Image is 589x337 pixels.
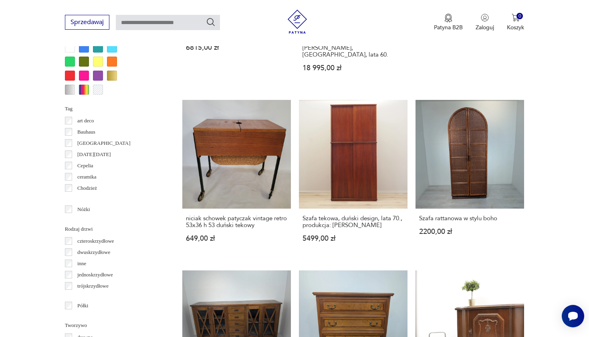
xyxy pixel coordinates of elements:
[419,215,520,222] h3: Szafa rattanowa w stylu boho
[182,100,291,258] a: niciak schowek patyczak vintage retro 53x36 h 53 duński tekowyniciak schowek patyczak vintage ret...
[77,161,93,170] p: Cepelia
[77,282,109,290] p: trójskrzydłowe
[186,215,287,229] h3: niciak schowek patyczak vintage retro 53x36 h 53 duński tekowy
[65,20,109,26] a: Sprzedawaj
[285,10,309,34] img: Patyna - sklep z meblami i dekoracjami vintage
[481,14,489,22] img: Ikonka użytkownika
[507,14,524,31] button: 0Koszyk
[77,150,111,159] p: [DATE][DATE]
[77,301,88,310] p: Półki
[516,13,523,20] div: 0
[303,235,404,242] p: 5499,00 zł
[186,235,287,242] p: 649,00 zł
[434,14,463,31] button: Patyna B2B
[444,14,452,22] img: Ikona medalu
[77,139,131,148] p: [GEOGRAPHIC_DATA]
[512,14,520,22] img: Ikona koszyka
[77,116,94,125] p: art deco
[303,215,404,229] h3: Szafa tekowa, duński design, lata 70., produkcja: [PERSON_NAME]
[476,24,494,31] p: Zaloguj
[476,14,494,31] button: Zaloguj
[65,104,163,113] p: Tag
[507,24,524,31] p: Koszyk
[303,65,404,71] p: 18 995,00 zł
[77,173,97,181] p: ceramika
[77,270,113,279] p: jednoskrzydłowe
[77,128,95,136] p: Bauhaus
[77,248,110,257] p: dwuskrzydłowe
[419,228,520,235] p: 2200,00 zł
[77,237,114,246] p: czteroskrzydłowe
[77,195,97,204] p: Ćmielów
[434,24,463,31] p: Patyna B2B
[299,100,407,258] a: Szafa tekowa, duński design, lata 70., produkcja: DaniaSzafa tekowa, duński design, lata 70., pro...
[77,259,86,268] p: inne
[65,321,163,330] p: Tworzywo
[186,44,287,51] p: 6815,00 zł
[434,14,463,31] a: Ikona medaluPatyna B2B
[77,184,97,193] p: Chodzież
[77,205,90,214] p: Nóżki
[65,15,109,30] button: Sprzedawaj
[562,305,584,327] iframe: Smartsupp widget button
[206,17,216,27] button: Szukaj
[65,225,163,233] p: Rodzaj drzwi
[303,24,404,58] h3: Komoda tekowa, proj. [PERSON_NAME] & [PERSON_NAME] prod. [PERSON_NAME], [GEOGRAPHIC_DATA], lata 60.
[416,100,524,258] a: Szafa rattanowa w stylu bohoSzafa rattanowa w stylu boho2200,00 zł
